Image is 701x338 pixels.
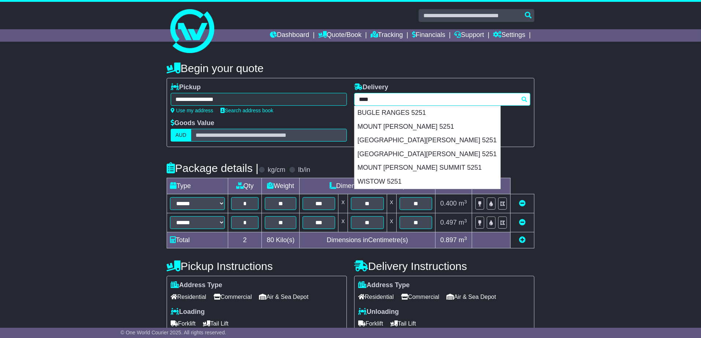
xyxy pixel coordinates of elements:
[262,178,300,194] td: Weight
[167,260,347,272] h4: Pickup Instructions
[355,106,500,120] div: BUGLE RANGES 5251
[270,29,309,42] a: Dashboard
[171,108,213,113] a: Use my address
[355,147,500,161] div: [GEOGRAPHIC_DATA][PERSON_NAME] 5251
[358,291,394,303] span: Residential
[447,291,496,303] span: Air & Sea Depot
[440,236,457,244] span: 0.897
[387,213,396,232] td: x
[440,219,457,226] span: 0.497
[355,161,500,175] div: MOUNT [PERSON_NAME] SUMMIT 5251
[358,308,399,316] label: Unloading
[220,108,273,113] a: Search address book
[300,178,435,194] td: Dimensions (L x W x H)
[228,178,262,194] td: Qty
[262,232,300,248] td: Kilo(s)
[358,318,383,329] span: Forklift
[171,129,191,142] label: AUD
[355,120,500,134] div: MOUNT [PERSON_NAME] 5251
[358,281,410,289] label: Address Type
[355,175,500,189] div: WISTOW 5251
[167,178,228,194] td: Type
[371,29,403,42] a: Tracking
[412,29,445,42] a: Financials
[228,232,262,248] td: 2
[459,200,467,207] span: m
[167,232,228,248] td: Total
[387,194,396,213] td: x
[203,318,229,329] span: Tail Lift
[338,194,348,213] td: x
[459,236,467,244] span: m
[267,236,274,244] span: 80
[171,318,196,329] span: Forklift
[171,83,201,91] label: Pickup
[171,308,205,316] label: Loading
[338,213,348,232] td: x
[464,236,467,241] sup: 3
[464,199,467,204] sup: 3
[354,260,534,272] h4: Delivery Instructions
[355,134,500,147] div: [GEOGRAPHIC_DATA][PERSON_NAME] 5251
[259,291,309,303] span: Air & Sea Depot
[171,119,214,127] label: Goods Value
[464,218,467,224] sup: 3
[519,200,526,207] a: Remove this item
[214,291,252,303] span: Commercial
[167,162,259,174] h4: Package details |
[440,200,457,207] span: 0.400
[300,232,435,248] td: Dimensions in Centimetre(s)
[318,29,361,42] a: Quote/Book
[354,83,388,91] label: Delivery
[401,291,439,303] span: Commercial
[459,219,467,226] span: m
[493,29,525,42] a: Settings
[120,330,226,335] span: © One World Courier 2025. All rights reserved.
[171,281,222,289] label: Address Type
[268,166,285,174] label: kg/cm
[171,291,206,303] span: Residential
[298,166,310,174] label: lb/in
[167,62,534,74] h4: Begin your quote
[519,236,526,244] a: Add new item
[390,318,416,329] span: Tail Lift
[519,219,526,226] a: Remove this item
[455,29,484,42] a: Support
